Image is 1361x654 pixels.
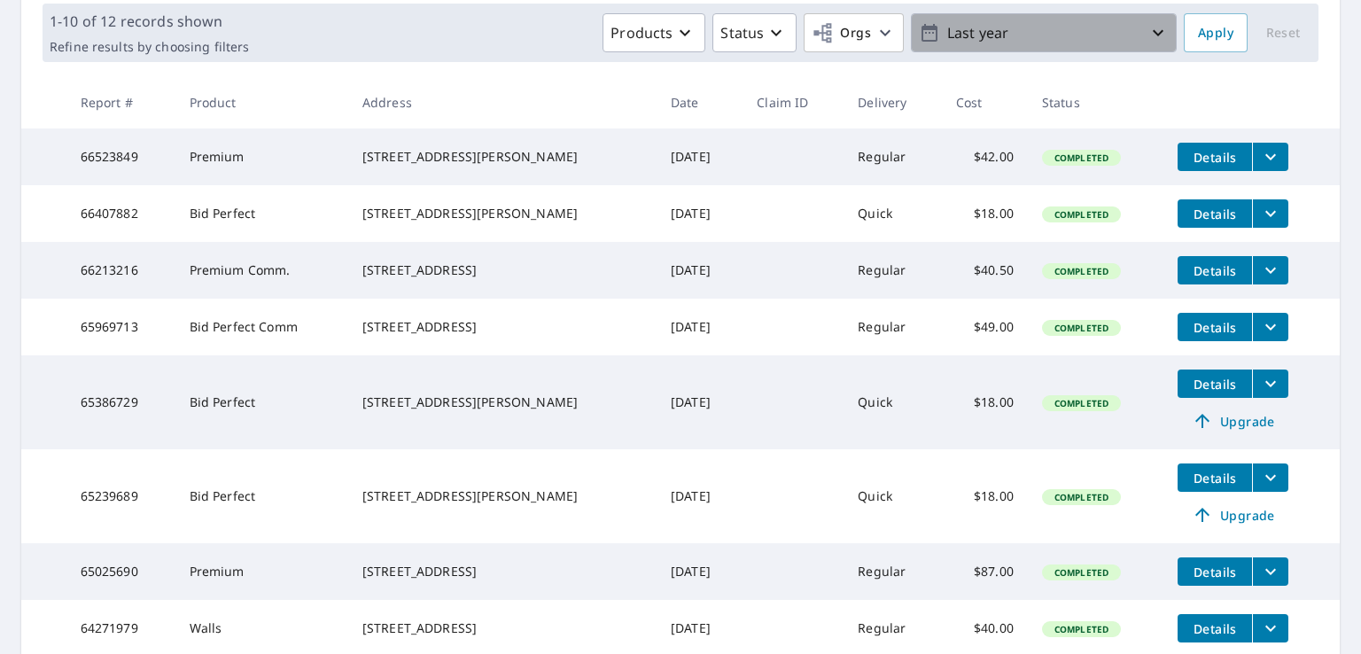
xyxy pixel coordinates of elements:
td: $87.00 [942,543,1028,600]
span: Details [1188,262,1241,279]
button: filesDropdownBtn-64271979 [1252,614,1288,642]
span: Completed [1044,566,1119,579]
p: Last year [940,18,1147,49]
td: 66407882 [66,185,175,242]
span: Apply [1198,22,1233,44]
button: detailsBtn-66523849 [1178,143,1252,171]
button: detailsBtn-64271979 [1178,614,1252,642]
td: [DATE] [657,128,743,185]
span: Completed [1044,265,1119,277]
span: Details [1188,376,1241,393]
div: [STREET_ADDRESS] [362,563,642,580]
div: [STREET_ADDRESS][PERSON_NAME] [362,393,642,411]
button: detailsBtn-65239689 [1178,463,1252,492]
td: Premium [175,128,348,185]
span: Details [1188,470,1241,487]
button: Last year [911,13,1177,52]
th: Product [175,76,348,128]
button: detailsBtn-66407882 [1178,199,1252,228]
th: Claim ID [743,76,844,128]
p: Status [720,22,764,43]
button: filesDropdownBtn-66407882 [1252,199,1288,228]
button: filesDropdownBtn-65969713 [1252,313,1288,341]
button: Orgs [804,13,904,52]
td: Premium [175,543,348,600]
td: $18.00 [942,449,1028,543]
th: Date [657,76,743,128]
p: 1-10 of 12 records shown [50,11,249,32]
span: Orgs [812,22,871,44]
div: [STREET_ADDRESS] [362,318,642,336]
span: Details [1188,564,1241,580]
td: Regular [844,543,941,600]
td: 65969713 [66,299,175,355]
span: Details [1188,620,1241,637]
button: detailsBtn-66213216 [1178,256,1252,284]
span: Upgrade [1188,410,1278,432]
button: Apply [1184,13,1248,52]
span: Upgrade [1188,504,1278,526]
td: [DATE] [657,355,743,449]
button: Products [603,13,705,52]
div: [STREET_ADDRESS][PERSON_NAME] [362,205,642,222]
span: Details [1188,149,1241,166]
td: $42.00 [942,128,1028,185]
td: Bid Perfect [175,355,348,449]
td: [DATE] [657,185,743,242]
button: filesDropdownBtn-65025690 [1252,557,1288,586]
span: Details [1188,206,1241,222]
button: detailsBtn-65386729 [1178,370,1252,398]
button: filesDropdownBtn-66523849 [1252,143,1288,171]
th: Cost [942,76,1028,128]
td: $49.00 [942,299,1028,355]
td: Premium Comm. [175,242,348,299]
td: $40.50 [942,242,1028,299]
div: [STREET_ADDRESS] [362,261,642,279]
td: 65239689 [66,449,175,543]
button: filesDropdownBtn-65239689 [1252,463,1288,492]
p: Refine results by choosing filters [50,39,249,55]
td: 66213216 [66,242,175,299]
div: [STREET_ADDRESS][PERSON_NAME] [362,148,642,166]
a: Upgrade [1178,407,1288,435]
td: 65386729 [66,355,175,449]
td: $18.00 [942,185,1028,242]
button: detailsBtn-65969713 [1178,313,1252,341]
th: Report # [66,76,175,128]
td: [DATE] [657,299,743,355]
td: Quick [844,449,941,543]
td: Quick [844,185,941,242]
td: [DATE] [657,449,743,543]
button: Status [712,13,797,52]
td: Bid Perfect Comm [175,299,348,355]
td: $18.00 [942,355,1028,449]
td: [DATE] [657,543,743,600]
th: Address [348,76,657,128]
td: 65025690 [66,543,175,600]
td: Regular [844,242,941,299]
span: Completed [1044,397,1119,409]
button: filesDropdownBtn-65386729 [1252,370,1288,398]
th: Delivery [844,76,941,128]
td: Regular [844,299,941,355]
td: Bid Perfect [175,449,348,543]
th: Status [1028,76,1163,128]
button: filesDropdownBtn-66213216 [1252,256,1288,284]
span: Completed [1044,491,1119,503]
td: Regular [844,128,941,185]
div: [STREET_ADDRESS][PERSON_NAME] [362,487,642,505]
td: [DATE] [657,242,743,299]
span: Completed [1044,152,1119,164]
span: Completed [1044,623,1119,635]
a: Upgrade [1178,501,1288,529]
span: Details [1188,319,1241,336]
td: Bid Perfect [175,185,348,242]
td: Quick [844,355,941,449]
td: 66523849 [66,128,175,185]
button: detailsBtn-65025690 [1178,557,1252,586]
span: Completed [1044,208,1119,221]
div: [STREET_ADDRESS] [362,619,642,637]
span: Completed [1044,322,1119,334]
p: Products [611,22,673,43]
